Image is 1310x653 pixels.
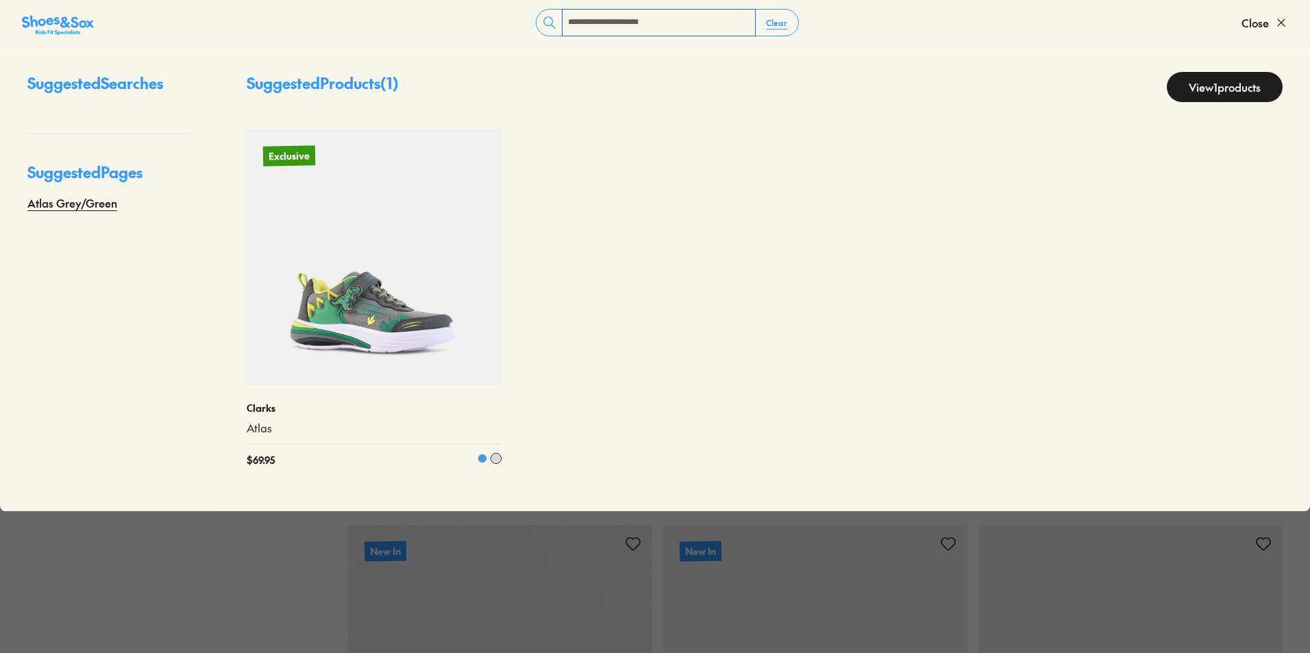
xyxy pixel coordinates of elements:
[262,144,316,168] p: Exclusive
[247,72,399,102] p: Suggested Products
[1241,14,1269,31] span: Close
[27,195,117,211] a: Atlas Grey/Green
[22,12,94,34] a: Shoes &amp; Sox
[247,401,502,415] p: Clarks
[247,453,275,467] span: $ 69.95
[380,73,399,93] span: ( 1 )
[1167,72,1283,102] a: View1products
[755,10,798,35] button: Clear
[22,14,94,36] img: SNS_Logo_Responsive.svg
[247,421,502,436] a: Atlas
[364,541,406,562] p: New In
[247,130,502,384] a: Exclusive
[1241,8,1288,38] button: Close
[680,541,721,562] p: New In
[27,72,192,106] p: Suggested Searches
[27,161,192,195] p: Suggested Pages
